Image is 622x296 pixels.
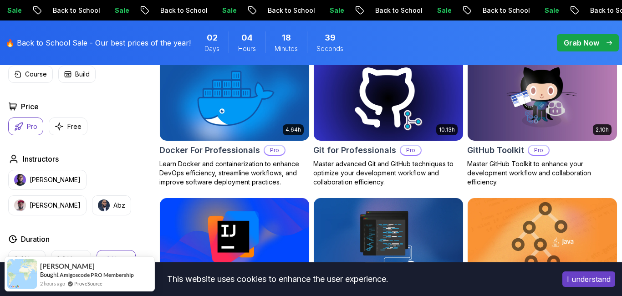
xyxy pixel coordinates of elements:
[74,280,102,287] a: ProveSource
[207,31,218,44] span: 2 Days
[238,44,256,53] span: Hours
[313,56,464,187] a: Git for Professionals card10.13hGit for ProfessionalsProMaster advanced Git and GitHub techniques...
[113,201,125,210] p: Abz
[8,250,46,267] button: 0-1 Hour
[27,122,37,131] p: Pro
[467,159,617,187] p: Master GitHub Toolkit to enhance your development workflow and collaboration efficiency.
[23,153,59,164] h2: Instructors
[21,101,39,112] h2: Price
[215,6,244,15] p: Sale
[8,66,53,83] button: Course
[401,146,421,155] p: Pro
[5,37,191,48] p: 🔥 Back to School Sale - Our best prices of the year!
[282,31,291,44] span: 18 Minutes
[313,144,396,157] h2: Git for Professionals
[8,117,43,135] button: Pro
[241,31,253,44] span: 4 Hours
[51,250,91,267] button: 1-3 Hours
[159,56,310,187] a: Docker For Professionals card4.64hDocker For ProfessionalsProLearn Docker and containerization to...
[58,66,96,83] button: Build
[46,6,107,15] p: Back to School
[102,254,130,263] p: +3 Hours
[265,146,285,155] p: Pro
[67,122,82,131] p: Free
[40,262,95,270] span: [PERSON_NAME]
[159,159,310,187] p: Learn Docker and containerization to enhance DevOps efficiency, streamline workflows, and improve...
[75,70,90,79] p: Build
[40,280,65,287] span: 2 hours ago
[275,44,298,53] span: Minutes
[21,234,50,245] h2: Duration
[468,57,617,141] img: GitHub Toolkit card
[596,126,609,133] p: 2.10h
[160,57,309,141] img: Docker For Professionals card
[8,195,87,215] button: instructor img[PERSON_NAME]
[562,271,615,287] button: Accept cookies
[97,250,136,267] button: +3 Hours
[60,271,134,278] a: Amigoscode PRO Membership
[204,44,219,53] span: Days
[325,31,336,44] span: 39 Seconds
[25,70,47,79] p: Course
[8,170,87,190] button: instructor img[PERSON_NAME]
[564,37,599,48] p: Grab Now
[49,117,87,135] button: Free
[467,56,617,187] a: GitHub Toolkit card2.10hGitHub ToolkitProMaster GitHub Toolkit to enhance your development workfl...
[368,6,430,15] p: Back to School
[537,6,566,15] p: Sale
[7,259,37,289] img: provesource social proof notification image
[160,198,309,282] img: IntelliJ IDEA Developer Guide card
[92,195,131,215] button: instructor imgAbz
[475,6,537,15] p: Back to School
[107,6,137,15] p: Sale
[98,199,110,211] img: instructor img
[314,57,463,141] img: Git for Professionals card
[153,6,215,15] p: Back to School
[467,144,524,157] h2: GitHub Toolkit
[30,175,81,184] p: [PERSON_NAME]
[286,126,301,133] p: 4.64h
[430,6,459,15] p: Sale
[159,144,260,157] h2: Docker For Professionals
[314,198,463,282] img: Java CLI Build card
[322,6,352,15] p: Sale
[7,269,549,289] div: This website uses cookies to enhance the user experience.
[439,126,455,133] p: 10.13h
[468,198,617,282] img: Java Data Structures card
[14,174,26,186] img: instructor img
[57,254,85,263] p: 1-3 Hours
[529,146,549,155] p: Pro
[313,159,464,187] p: Master advanced Git and GitHub techniques to optimize your development workflow and collaboration...
[14,254,40,263] p: 0-1 Hour
[30,201,81,210] p: [PERSON_NAME]
[316,44,343,53] span: Seconds
[14,199,26,211] img: instructor img
[260,6,322,15] p: Back to School
[40,271,59,278] span: Bought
